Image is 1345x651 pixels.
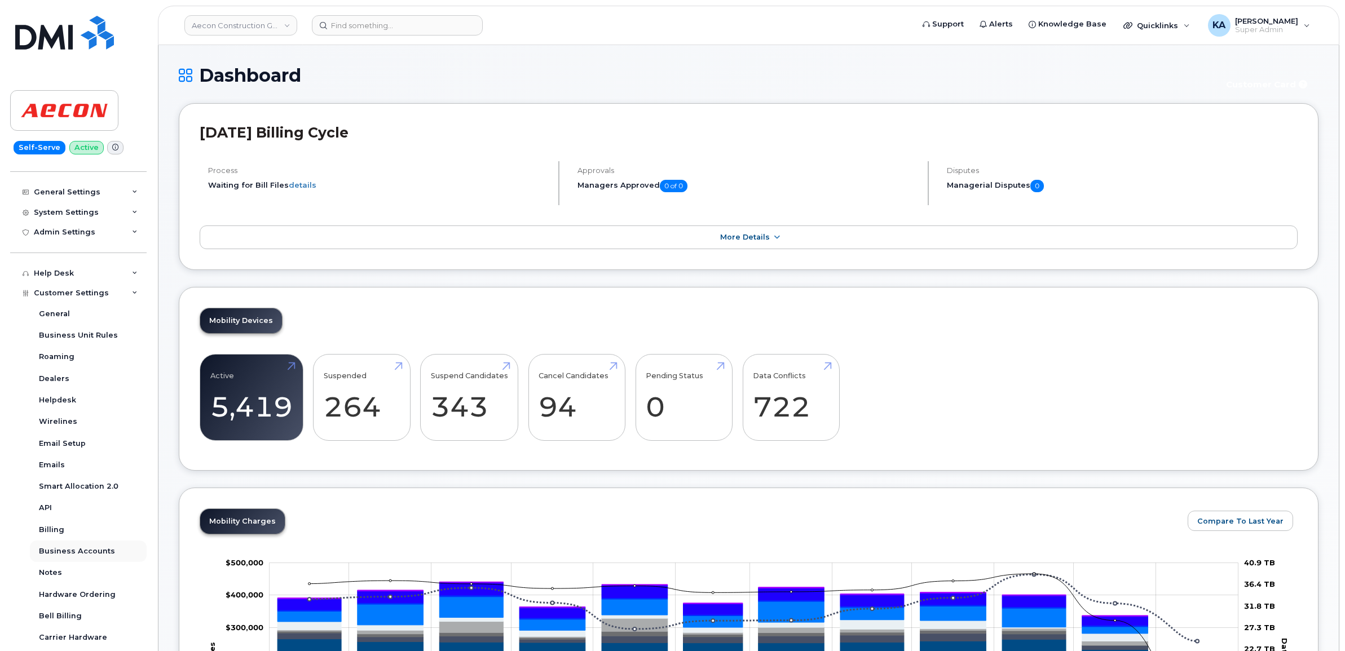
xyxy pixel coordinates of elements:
[179,65,1211,85] h1: Dashboard
[753,360,829,435] a: Data Conflicts 722
[431,360,508,435] a: Suspend Candidates 343
[646,360,722,435] a: Pending Status 0
[1030,180,1044,192] span: 0
[577,166,918,175] h4: Approvals
[226,558,263,567] g: $0
[1188,511,1293,531] button: Compare To Last Year
[1217,74,1318,94] button: Customer Card
[1244,579,1275,588] tspan: 36.4 TB
[289,180,316,189] a: details
[324,360,400,435] a: Suspended 264
[660,180,687,192] span: 0 of 0
[226,623,263,632] g: $0
[226,590,263,599] g: $0
[1244,558,1275,567] tspan: 40.9 TB
[539,360,615,435] a: Cancel Candidates 94
[1244,601,1275,610] tspan: 31.8 TB
[720,233,770,241] span: More Details
[577,180,918,192] h5: Managers Approved
[1197,516,1284,526] span: Compare To Last Year
[226,590,263,599] tspan: $400,000
[947,166,1298,175] h4: Disputes
[1244,623,1275,632] tspan: 27.3 TB
[200,509,285,534] a: Mobility Charges
[208,180,549,191] li: Waiting for Bill Files
[200,124,1298,141] h2: [DATE] Billing Cycle
[208,166,549,175] h4: Process
[226,623,263,632] tspan: $300,000
[947,180,1298,192] h5: Managerial Disputes
[200,308,282,333] a: Mobility Devices
[210,360,293,435] a: Active 5,419
[226,558,263,567] tspan: $500,000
